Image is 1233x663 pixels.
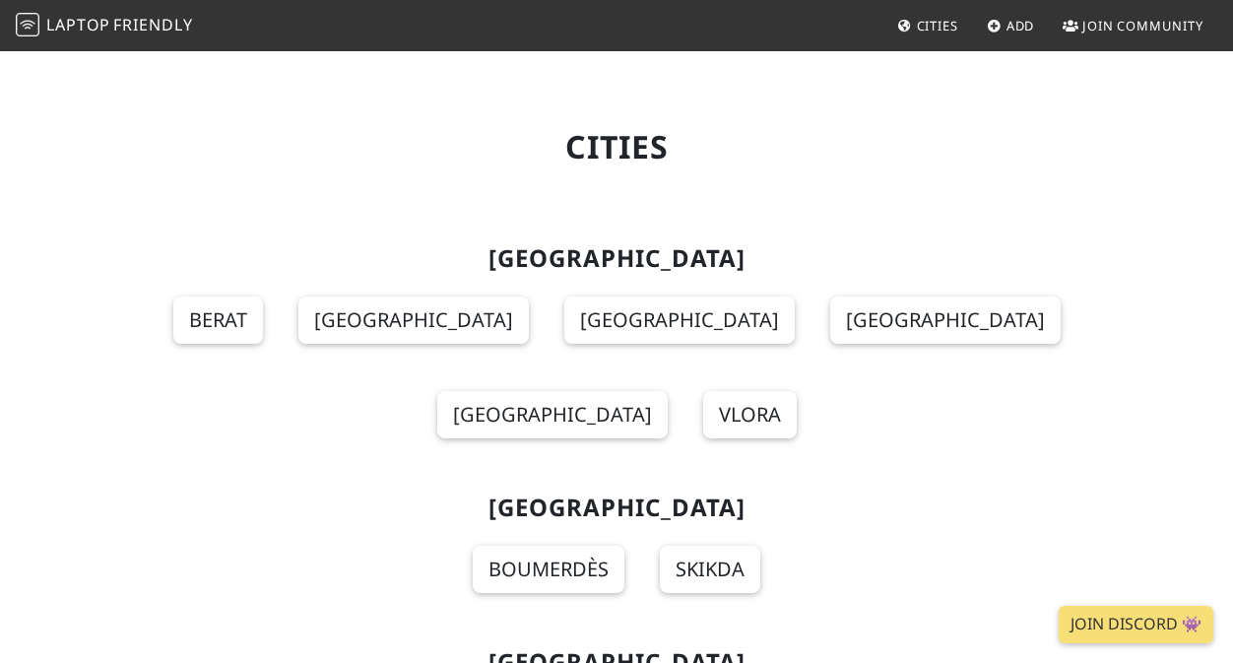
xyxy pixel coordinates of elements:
span: Laptop [46,14,110,35]
h2: [GEOGRAPHIC_DATA] [67,494,1166,522]
span: Cities [917,17,958,34]
span: Friendly [113,14,192,35]
a: Berat [173,297,263,344]
a: [GEOGRAPHIC_DATA] [564,297,795,344]
a: Cities [889,8,966,43]
h1: Cities [67,128,1166,166]
a: [GEOGRAPHIC_DATA] [830,297,1061,344]
a: [GEOGRAPHIC_DATA] [298,297,529,344]
h2: [GEOGRAPHIC_DATA] [67,244,1166,273]
a: Boumerdès [473,546,624,593]
span: Add [1006,17,1035,34]
a: Skikda [660,546,760,593]
a: Join Community [1055,8,1211,43]
a: LaptopFriendly LaptopFriendly [16,9,193,43]
a: Vlora [703,391,797,438]
span: Join Community [1082,17,1203,34]
a: Join Discord 👾 [1059,606,1213,643]
img: LaptopFriendly [16,13,39,36]
a: Add [979,8,1043,43]
a: [GEOGRAPHIC_DATA] [437,391,668,438]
